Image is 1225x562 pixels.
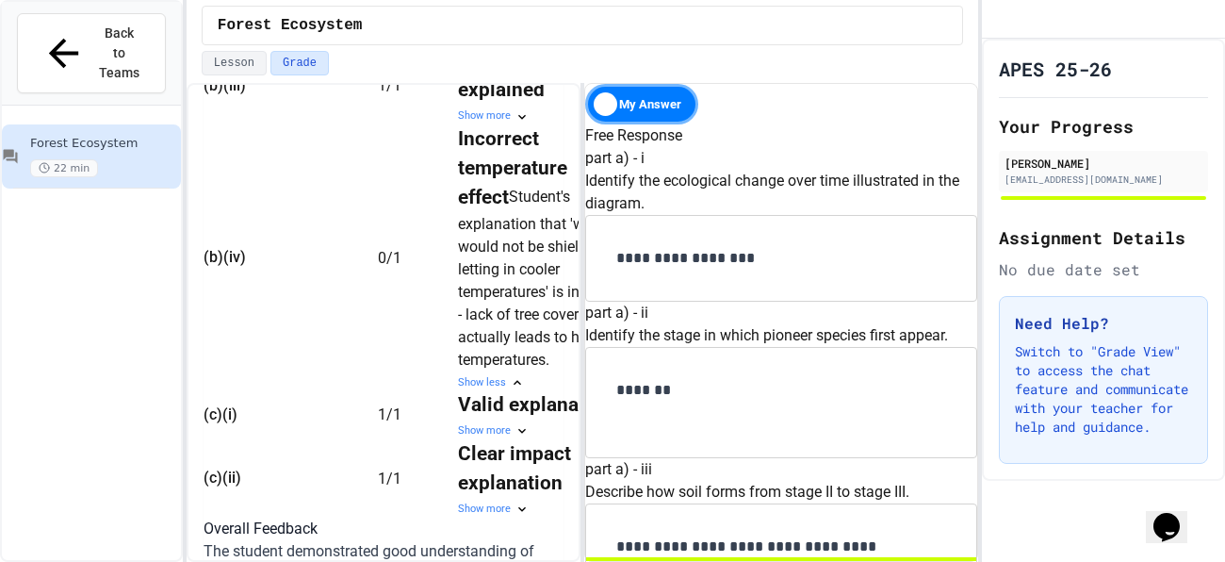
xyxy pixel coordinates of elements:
p: Identify the stage in which pioneer species first appear. [585,324,977,347]
span: / 1 [386,470,401,488]
p: Switch to "Grade View" to access the chat feature and communicate with your teacher for help and ... [1015,342,1192,437]
div: (b)(iv) [204,246,345,269]
span: 0 [378,248,386,266]
h2: Assignment Details [999,224,1208,251]
div: No due date set [999,258,1208,281]
div: Show more [458,108,628,124]
strong: Incorrect temperature effect [458,127,572,208]
h6: part a) - i [585,147,977,170]
div: [EMAIL_ADDRESS][DOMAIN_NAME] [1004,173,1202,187]
div: [PERSON_NAME] [1004,155,1202,172]
button: Back to Teams [17,13,166,93]
div: (c)(i) [204,404,345,426]
h6: Free Response [585,124,977,147]
span: 1 [378,470,386,488]
span: 22 min [30,159,98,177]
button: Grade [270,51,329,75]
span: / 1 [386,76,401,94]
span: Forest Ecosystem [30,136,177,152]
div: (c)(ii) [204,467,345,489]
h2: Your Progress [999,113,1208,140]
span: Back to Teams [97,24,141,83]
div: Show less [458,375,628,391]
iframe: chat widget [1146,487,1206,543]
span: 1 [378,405,386,423]
h6: part a) - iii [585,458,977,481]
h6: part a) - ii [585,302,977,324]
h6: Overall Feedback [204,518,563,540]
strong: Clear impact explanation [458,442,576,494]
h1: APES 25-26 [999,56,1112,82]
p: Describe how soil forms from stage II to stage III. [585,481,977,504]
button: Lesson [202,51,267,75]
span: / 1 [386,405,401,423]
span: / 1 [386,248,401,266]
span: 1 [378,76,386,94]
div: Student's explanation that 'water would not be shielded letting in cooler temperatures' is incorr... [458,124,628,372]
span: Forest Ecosystem [218,14,363,37]
strong: Valid explanation [458,393,613,416]
div: (b)(iii) [204,74,345,97]
div: Show more [458,502,628,518]
h3: Need Help? [1015,312,1192,335]
div: Show more [458,423,628,439]
p: Identify the ecological change over time illustrated in the diagram. [585,170,977,215]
